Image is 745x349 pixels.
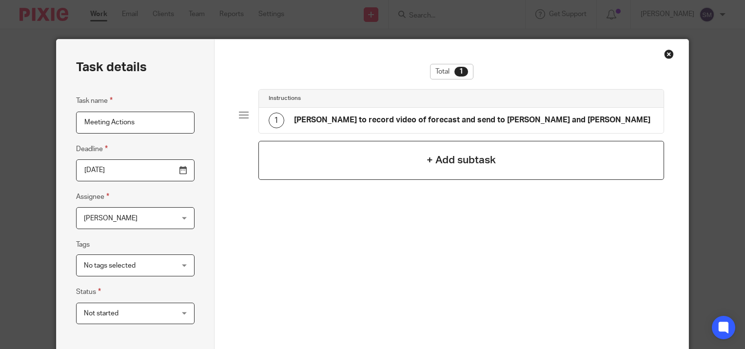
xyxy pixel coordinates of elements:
[76,59,147,76] h2: Task details
[454,67,468,77] div: 1
[84,215,137,222] span: [PERSON_NAME]
[269,95,301,102] h4: Instructions
[84,310,118,317] span: Not started
[76,191,109,202] label: Assignee
[269,113,284,128] div: 1
[76,95,113,106] label: Task name
[76,159,195,181] input: Pick a date
[84,262,136,269] span: No tags selected
[76,143,108,155] label: Deadline
[76,240,90,250] label: Tags
[430,64,473,79] div: Total
[664,49,674,59] div: Close this dialog window
[76,112,195,134] input: Task name
[427,153,496,168] h4: + Add subtask
[76,286,101,297] label: Status
[294,115,650,125] h4: [PERSON_NAME] to record video of forecast and send to [PERSON_NAME] and [PERSON_NAME]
